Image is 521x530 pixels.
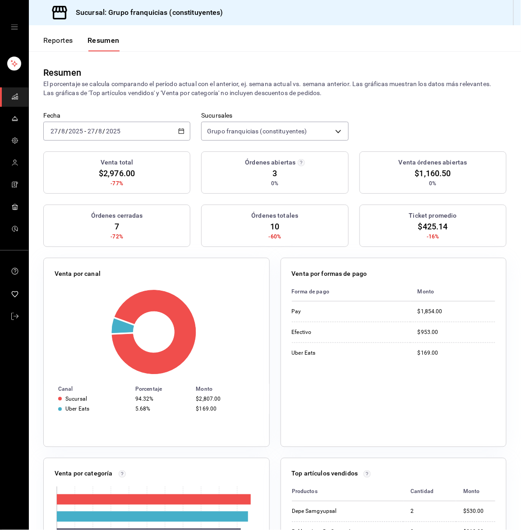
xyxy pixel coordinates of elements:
span: $425.14 [418,220,448,233]
button: Resumen [88,36,120,51]
th: Canal [44,384,132,394]
input: -- [50,128,58,135]
span: 0% [429,179,437,187]
span: Grupo franquicias (constituyentes) [207,127,307,136]
span: $2,976.00 [99,167,135,179]
th: Cantidad [403,482,456,502]
span: 10 [270,220,279,233]
span: -77% [111,179,123,187]
div: $169.00 [418,349,495,357]
span: $1,160.50 [415,167,451,179]
div: 94.32% [135,396,189,402]
span: -72% [111,233,123,241]
div: Resumen [43,66,81,79]
label: Sucursales [201,113,348,119]
input: -- [87,128,95,135]
div: Sucursal [65,396,87,402]
div: Uber Eats [292,349,364,357]
span: / [95,128,98,135]
span: 7 [115,220,119,233]
div: $530.00 [463,508,495,516]
h3: Venta total [101,158,133,167]
div: Uber Eats [65,406,89,412]
h3: Sucursal: Grupo franquicias (constituyentes) [69,7,223,18]
p: Top artículos vendidos [292,469,358,479]
span: -16% [427,233,439,241]
input: ---- [106,128,121,135]
div: $169.00 [196,406,254,412]
p: Venta por formas de pago [292,269,367,279]
div: $2,807.00 [196,396,254,402]
input: -- [98,128,103,135]
h3: Venta órdenes abiertas [399,158,467,167]
div: Pay [292,308,364,315]
h3: Ticket promedio [409,211,457,220]
div: 5.68% [135,406,189,412]
h3: Órdenes cerradas [91,211,143,220]
h3: Órdenes totales [252,211,299,220]
div: Efectivo [292,329,364,336]
span: 3 [272,167,277,179]
span: / [65,128,68,135]
div: $1,854.00 [418,308,495,315]
input: ---- [68,128,83,135]
th: Monto [456,482,495,502]
div: Depe Samgyupsal [292,508,364,516]
div: $953.00 [418,329,495,336]
button: Reportes [43,36,73,51]
span: 0% [271,179,278,187]
label: Fecha [43,113,190,119]
p: El porcentaje se calcula comparando el período actual con el anterior, ej. semana actual vs. sema... [43,79,507,97]
div: 2 [410,508,449,516]
span: - [84,128,86,135]
button: open drawer [11,23,18,31]
h3: Órdenes abiertas [245,158,295,167]
th: Monto [410,282,495,302]
p: Venta por canal [55,269,101,279]
span: / [58,128,61,135]
p: Venta por categoría [55,469,113,479]
th: Monto [192,384,269,394]
th: Forma de pago [292,282,410,302]
th: Porcentaje [132,384,192,394]
div: navigation tabs [43,36,120,51]
span: -60% [269,233,281,241]
input: -- [61,128,65,135]
th: Productos [292,482,404,502]
span: / [103,128,106,135]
